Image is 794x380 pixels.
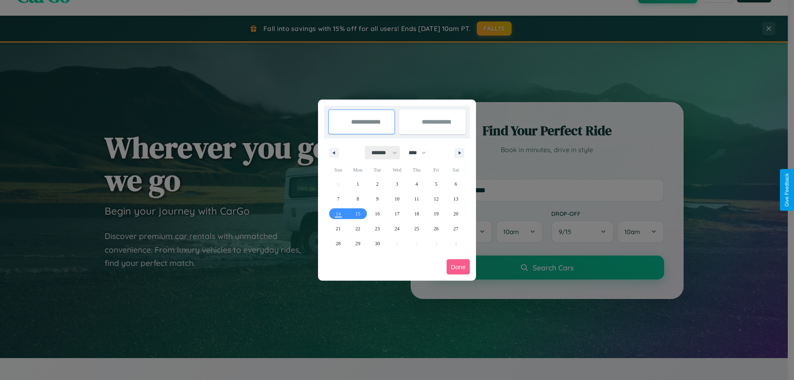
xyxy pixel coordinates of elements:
span: Sun [328,163,348,177]
span: 27 [453,221,458,236]
span: 17 [395,206,399,221]
span: 30 [375,236,380,251]
span: 5 [435,177,438,191]
button: 8 [348,191,367,206]
span: Tue [368,163,387,177]
button: 30 [368,236,387,251]
span: 4 [415,177,418,191]
button: 23 [368,221,387,236]
button: 3 [387,177,407,191]
span: Thu [407,163,426,177]
span: 8 [356,191,359,206]
span: 9 [376,191,379,206]
button: 21 [328,221,348,236]
button: 18 [407,206,426,221]
span: 19 [434,206,439,221]
span: 11 [414,191,419,206]
span: 1 [356,177,359,191]
button: 6 [446,177,466,191]
span: 28 [336,236,341,251]
button: 11 [407,191,426,206]
button: 7 [328,191,348,206]
button: 20 [446,206,466,221]
button: 15 [348,206,367,221]
span: Mon [348,163,367,177]
button: 5 [426,177,446,191]
span: 24 [395,221,399,236]
span: 3 [396,177,398,191]
span: 23 [375,221,380,236]
button: Done [447,259,470,275]
button: 27 [446,221,466,236]
span: 6 [454,177,457,191]
span: 14 [336,206,341,221]
div: Give Feedback [784,173,790,207]
span: 18 [414,206,419,221]
span: 22 [355,221,360,236]
button: 22 [348,221,367,236]
button: 24 [387,221,407,236]
button: 2 [368,177,387,191]
button: 14 [328,206,348,221]
button: 1 [348,177,367,191]
button: 28 [328,236,348,251]
span: 21 [336,221,341,236]
span: 2 [376,177,379,191]
button: 12 [426,191,446,206]
span: Sat [446,163,466,177]
span: 13 [453,191,458,206]
button: 19 [426,206,446,221]
button: 25 [407,221,426,236]
button: 16 [368,206,387,221]
span: 12 [434,191,439,206]
span: 10 [395,191,399,206]
span: 7 [337,191,340,206]
button: 13 [446,191,466,206]
span: Fri [426,163,446,177]
button: 17 [387,206,407,221]
button: 26 [426,221,446,236]
button: 29 [348,236,367,251]
span: 25 [414,221,419,236]
span: 16 [375,206,380,221]
button: 10 [387,191,407,206]
button: 9 [368,191,387,206]
span: 20 [453,206,458,221]
span: 29 [355,236,360,251]
span: 15 [355,206,360,221]
span: 26 [434,221,439,236]
button: 4 [407,177,426,191]
span: Wed [387,163,407,177]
